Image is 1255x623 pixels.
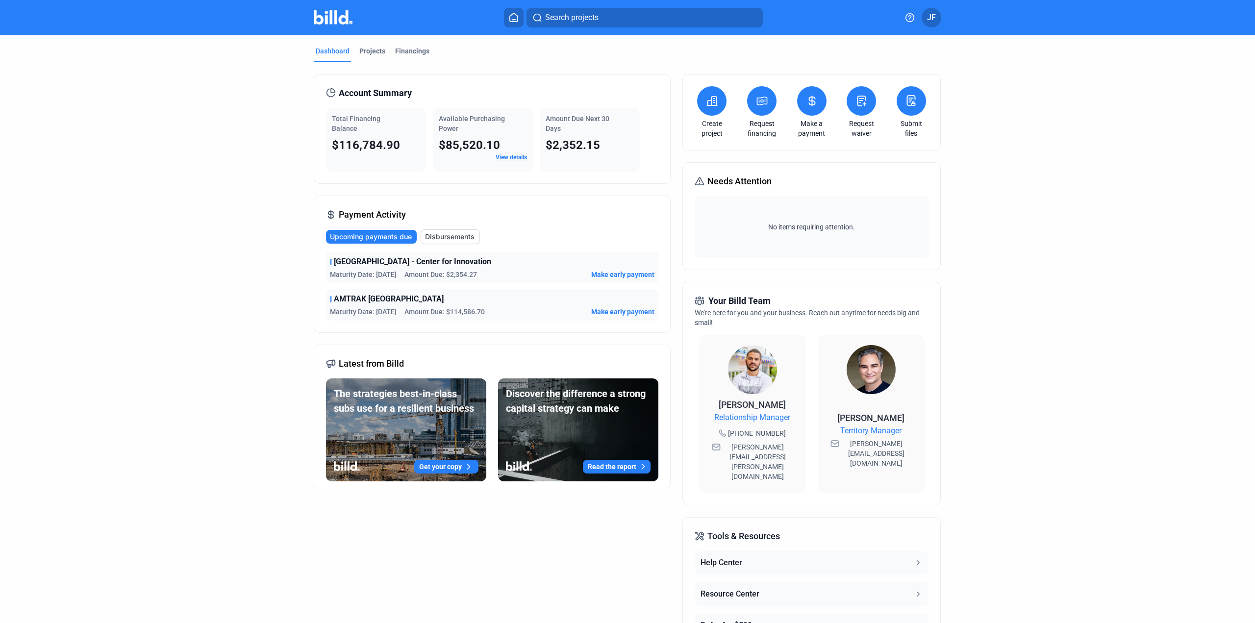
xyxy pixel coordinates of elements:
span: Maturity Date: [DATE] [330,270,397,279]
a: Request financing [745,119,779,138]
span: Payment Activity [339,208,406,222]
img: Relationship Manager [728,345,777,394]
button: Help Center [695,551,928,574]
span: [PERSON_NAME] [719,399,786,410]
span: Total Financing Balance [332,115,380,132]
span: Amount Due: $2,354.27 [404,270,477,279]
span: Amount Due Next 30 Days [546,115,609,132]
span: No items requiring attention. [699,222,924,232]
button: Disbursements [421,229,480,244]
img: Billd Company Logo [314,10,352,25]
span: [GEOGRAPHIC_DATA] - Center for Innovation [334,256,491,268]
div: Resource Center [701,588,759,600]
span: Available Purchasing Power [439,115,505,132]
div: Dashboard [316,46,350,56]
span: Disbursements [425,232,475,242]
button: Read the report [583,460,651,473]
span: Your Billd Team [708,294,771,308]
button: Search projects [527,8,763,27]
span: AMTRAK [GEOGRAPHIC_DATA] [334,293,444,305]
span: [PHONE_NUMBER] [728,428,786,438]
a: Create project [695,119,729,138]
button: JF [922,8,941,27]
span: Tools & Resources [707,529,780,543]
span: Latest from Billd [339,357,404,371]
span: [PERSON_NAME][EMAIL_ADDRESS][PERSON_NAME][DOMAIN_NAME] [723,442,793,481]
button: Upcoming payments due [326,230,417,244]
div: Discover the difference a strong capital strategy can make [506,386,651,416]
span: [PERSON_NAME] [837,413,904,423]
a: View details [496,154,527,161]
button: Get your copy [414,460,478,473]
div: The strategies best-in-class subs use for a resilient business [334,386,478,416]
img: Territory Manager [847,345,896,394]
button: Make early payment [591,307,654,317]
span: $2,352.15 [546,138,600,152]
div: Projects [359,46,385,56]
span: Account Summary [339,86,412,100]
a: Make a payment [795,119,829,138]
a: Request waiver [844,119,878,138]
div: Help Center [701,557,742,569]
a: Submit files [894,119,929,138]
span: JF [927,12,936,24]
button: Resource Center [695,582,928,606]
span: Upcoming payments due [330,232,412,242]
span: We're here for you and your business. Reach out anytime for needs big and small! [695,309,920,326]
button: Make early payment [591,270,654,279]
span: Needs Attention [707,174,772,188]
span: $85,520.10 [439,138,500,152]
span: Maturity Date: [DATE] [330,307,397,317]
span: Search projects [545,12,599,24]
span: [PERSON_NAME][EMAIL_ADDRESS][DOMAIN_NAME] [841,439,912,468]
div: Financings [395,46,429,56]
span: Relationship Manager [714,412,790,424]
span: Amount Due: $114,586.70 [404,307,485,317]
span: $116,784.90 [332,138,400,152]
span: Territory Manager [840,425,902,437]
